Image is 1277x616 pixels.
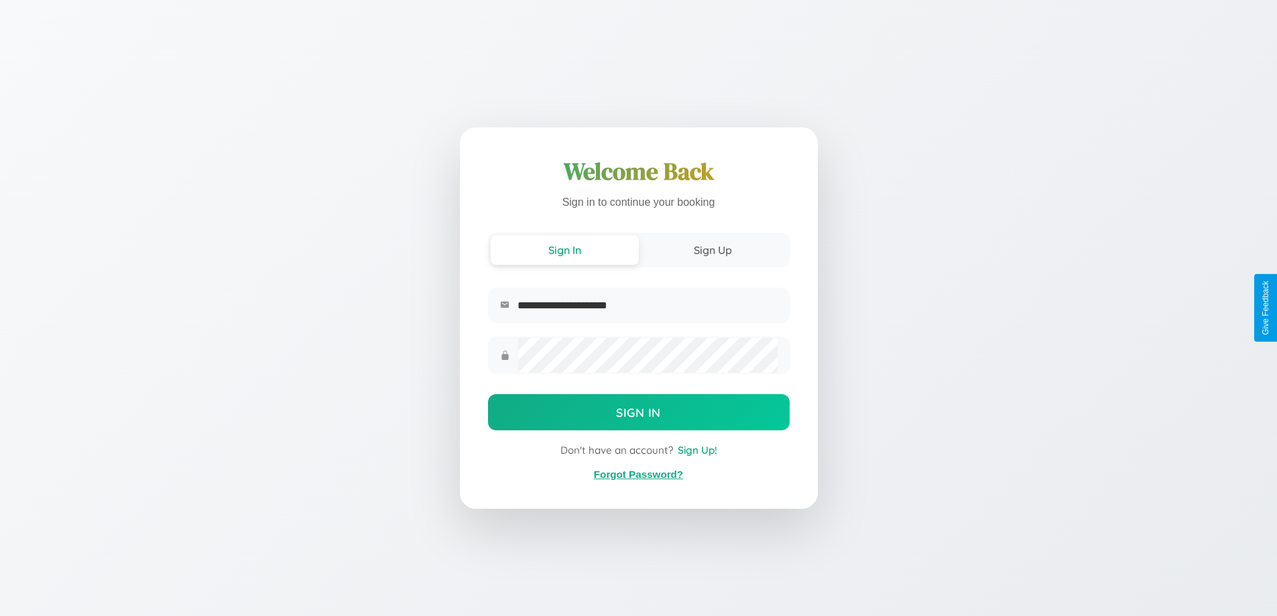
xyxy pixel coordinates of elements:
button: Sign In [491,235,639,265]
a: Forgot Password? [594,469,683,480]
p: Sign in to continue your booking [488,193,790,212]
h1: Welcome Back [488,156,790,188]
div: Don't have an account? [488,444,790,456]
div: Give Feedback [1261,281,1270,335]
button: Sign In [488,394,790,430]
span: Sign Up! [678,444,717,456]
button: Sign Up [639,235,787,265]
